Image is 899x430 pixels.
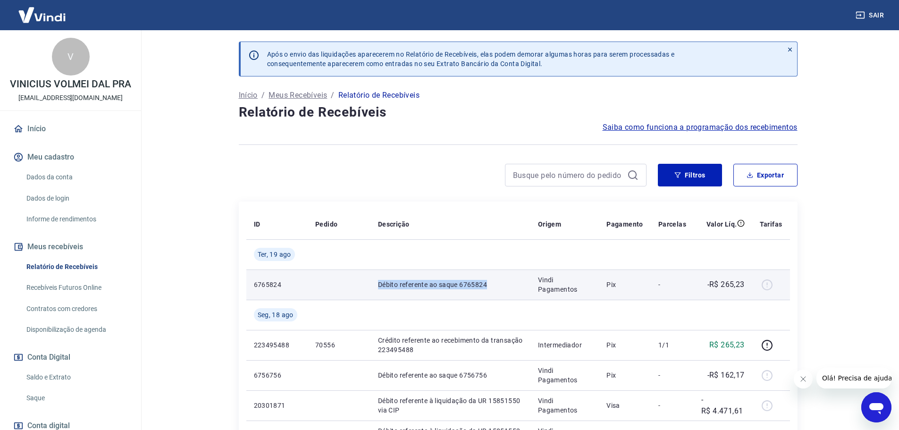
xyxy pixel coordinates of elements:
p: -R$ 265,23 [707,279,745,290]
p: - [658,280,686,289]
img: Vindi [11,0,73,29]
p: Origem [538,219,561,229]
p: Valor Líq. [706,219,737,229]
p: Débito referente à liquidação da UR 15851550 via CIP [378,396,523,415]
p: - [658,371,686,380]
a: Dados da conta [23,168,130,187]
a: Saldo e Extrato [23,368,130,387]
p: Pix [606,371,643,380]
span: Ter, 19 ago [258,250,291,259]
p: Pix [606,280,643,289]
p: 70556 [315,340,363,350]
p: VINICIUS VOLMEI DAL PRA [10,79,131,89]
p: Após o envio das liquidações aparecerem no Relatório de Recebíveis, elas podem demorar algumas ho... [267,50,675,68]
p: / [261,90,265,101]
a: Recebíveis Futuros Online [23,278,130,297]
p: Vindi Pagamentos [538,366,591,385]
p: Pix [606,340,643,350]
p: 223495488 [254,340,300,350]
p: Tarifas [760,219,782,229]
a: Início [11,118,130,139]
p: [EMAIL_ADDRESS][DOMAIN_NAME] [18,93,123,103]
p: Débito referente ao saque 6765824 [378,280,523,289]
p: Vindi Pagamentos [538,275,591,294]
button: Exportar [733,164,798,186]
p: Parcelas [658,219,686,229]
p: Intermediador [538,340,591,350]
button: Sair [854,7,888,24]
a: Dados de login [23,189,130,208]
input: Busque pelo número do pedido [513,168,623,182]
span: Seg, 18 ago [258,310,294,320]
p: 20301871 [254,401,300,410]
div: V [52,38,90,76]
p: 6756756 [254,371,300,380]
h4: Relatório de Recebíveis [239,103,798,122]
p: 1/1 [658,340,686,350]
p: Visa [606,401,643,410]
a: Saiba como funciona a programação dos recebimentos [603,122,798,133]
p: Pagamento [606,219,643,229]
a: Saque [23,388,130,408]
p: 6765824 [254,280,300,289]
iframe: Mensagem da empresa [816,368,891,388]
p: Débito referente ao saque 6756756 [378,371,523,380]
p: - [658,401,686,410]
button: Filtros [658,164,722,186]
a: Disponibilização de agenda [23,320,130,339]
p: Relatório de Recebíveis [338,90,420,101]
a: Meus Recebíveis [269,90,327,101]
a: Início [239,90,258,101]
button: Meus recebíveis [11,236,130,257]
span: Olá! Precisa de ajuda? [6,7,79,14]
iframe: Botão para abrir a janela de mensagens [861,392,891,422]
a: Contratos com credores [23,299,130,319]
p: Pedido [315,219,337,229]
p: Crédito referente ao recebimento da transação 223495488 [378,336,523,354]
p: R$ 265,23 [709,339,745,351]
a: Informe de rendimentos [23,210,130,229]
p: Descrição [378,219,410,229]
p: -R$ 4.471,61 [701,394,745,417]
p: ID [254,219,260,229]
iframe: Fechar mensagem [794,370,813,388]
button: Conta Digital [11,347,130,368]
p: / [331,90,334,101]
button: Meu cadastro [11,147,130,168]
a: Relatório de Recebíveis [23,257,130,277]
p: -R$ 162,17 [707,370,745,381]
p: Vindi Pagamentos [538,396,591,415]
